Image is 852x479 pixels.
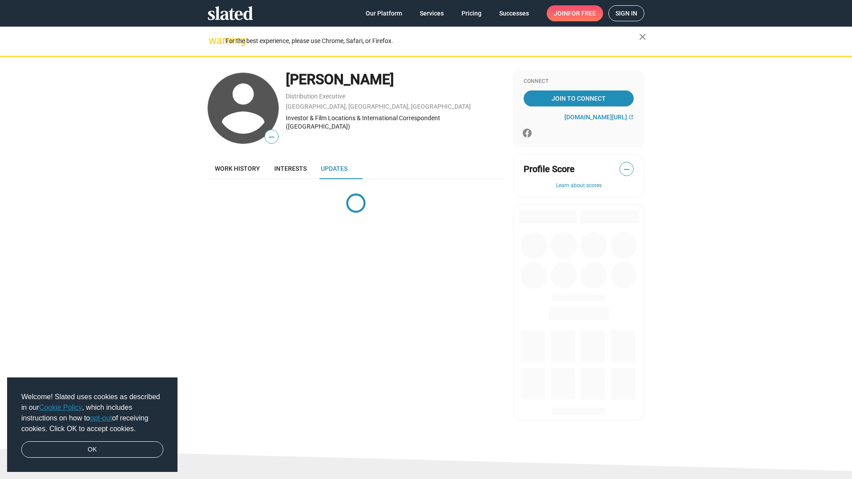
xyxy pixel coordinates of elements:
button: Learn about scores [524,182,634,189]
a: [DOMAIN_NAME][URL] [564,114,634,121]
span: — [620,164,633,175]
a: opt-out [90,414,112,422]
a: Successes [492,5,536,21]
span: Successes [499,5,529,21]
span: — [265,131,278,143]
a: Interests [267,158,314,179]
a: Our Platform [359,5,409,21]
mat-icon: warning [209,35,219,46]
span: Work history [215,165,260,172]
span: Join To Connect [525,90,632,106]
div: cookieconsent [7,377,177,472]
a: [GEOGRAPHIC_DATA], [GEOGRAPHIC_DATA], [GEOGRAPHIC_DATA] [286,103,471,110]
span: Welcome! Slated uses cookies as described in our , which includes instructions on how to of recei... [21,392,163,434]
span: for free [568,5,596,21]
mat-icon: open_in_new [628,114,634,120]
div: For the best experience, please use Chrome, Safari, or Firefox. [225,35,639,47]
div: Connect [524,78,634,85]
a: dismiss cookie message [21,441,163,458]
a: Sign in [608,5,644,21]
a: Distribution Executive [286,93,345,100]
a: Updates [314,158,355,179]
div: [PERSON_NAME] [286,70,504,89]
a: Services [413,5,451,21]
span: Join [554,5,596,21]
span: [DOMAIN_NAME][URL] [564,114,627,121]
span: Pricing [461,5,481,21]
a: Join To Connect [524,90,634,106]
span: Services [420,5,444,21]
a: Cookie Policy [39,404,82,411]
span: Profile Score [524,163,575,175]
span: Sign in [615,6,637,21]
a: Pricing [454,5,489,21]
div: Investor & Film Locations & International Correspondent ([GEOGRAPHIC_DATA]) [286,114,504,130]
span: Interests [274,165,307,172]
a: Joinfor free [547,5,603,21]
span: Our Platform [366,5,402,21]
span: Updates [321,165,347,172]
a: Work history [208,158,267,179]
mat-icon: close [637,31,648,42]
